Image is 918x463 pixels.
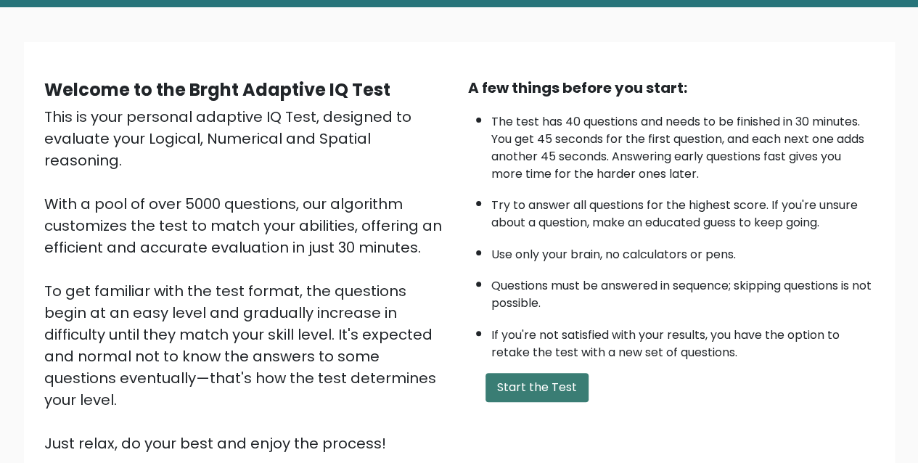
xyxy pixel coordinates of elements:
[491,270,874,312] li: Questions must be answered in sequence; skipping questions is not possible.
[491,239,874,263] li: Use only your brain, no calculators or pens.
[485,373,589,402] button: Start the Test
[491,106,874,183] li: The test has 40 questions and needs to be finished in 30 minutes. You get 45 seconds for the firs...
[491,189,874,231] li: Try to answer all questions for the highest score. If you're unsure about a question, make an edu...
[468,77,874,99] div: A few things before you start:
[491,319,874,361] li: If you're not satisfied with your results, you have the option to retake the test with a new set ...
[44,106,451,454] div: This is your personal adaptive IQ Test, designed to evaluate your Logical, Numerical and Spatial ...
[44,78,390,102] b: Welcome to the Brght Adaptive IQ Test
